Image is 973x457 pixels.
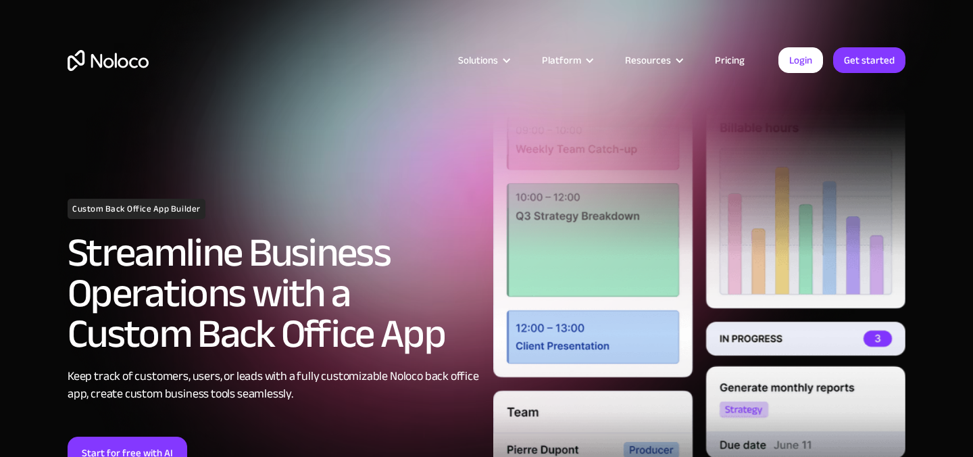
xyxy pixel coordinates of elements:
h2: Streamline Business Operations with a Custom Back Office App [68,233,480,354]
div: Platform [525,51,608,69]
div: Resources [625,51,671,69]
h1: Custom Back Office App Builder [68,199,205,219]
a: Get started [833,47,905,73]
div: Keep track of customers, users, or leads with a fully customizable Noloco back office app, create... [68,368,480,403]
div: Resources [608,51,698,69]
div: Platform [542,51,581,69]
div: Solutions [441,51,525,69]
div: Solutions [458,51,498,69]
a: Pricing [698,51,762,69]
a: home [68,50,149,71]
a: Login [778,47,823,73]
